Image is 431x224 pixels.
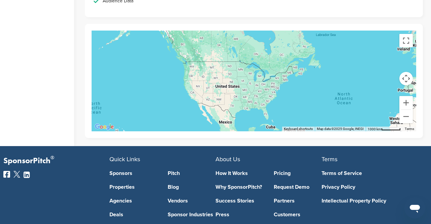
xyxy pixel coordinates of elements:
img: Twitter [13,171,20,178]
img: Facebook [3,171,10,178]
a: Press [215,212,264,217]
a: Deals [109,212,158,217]
a: Why SponsorPitch? [215,184,264,190]
a: Vendors [168,198,216,204]
a: Privacy Policy [322,184,418,190]
a: Partners [274,198,322,204]
a: Terms of Service [322,171,418,176]
a: Terms [405,127,414,131]
span: Quick Links [109,155,140,163]
button: Toggle fullscreen view [399,34,413,47]
button: Zoom in [399,96,413,109]
a: Blog [168,184,216,190]
a: Sponsor Industries [168,212,216,217]
p: SponsorPitch [3,156,109,166]
span: Terms [322,155,337,163]
a: Success Stories [215,198,264,204]
a: Pricing [274,171,322,176]
span: ® [51,153,54,162]
button: Keyboard shortcuts [284,127,313,131]
span: 1000 km [368,127,381,131]
a: Open this area in Google Maps (opens a new window) [93,123,115,131]
a: Agencies [109,198,158,204]
img: Google [93,123,115,131]
button: Map camera controls [399,72,413,85]
a: Sponsors [109,171,158,176]
a: Customers [274,212,322,217]
a: Pitch [168,171,216,176]
a: Request Demo [274,184,322,190]
span: Map data ©2025 Google, INEGI [317,127,364,131]
a: Intellectual Property Policy [322,198,418,204]
iframe: Button to launch messaging window [404,197,426,219]
button: Zoom out [399,110,413,123]
span: About Us [215,155,240,163]
button: Map Scale: 1000 km per 54 pixels [366,127,403,131]
a: Properties [109,184,158,190]
a: How It Works [215,171,264,176]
